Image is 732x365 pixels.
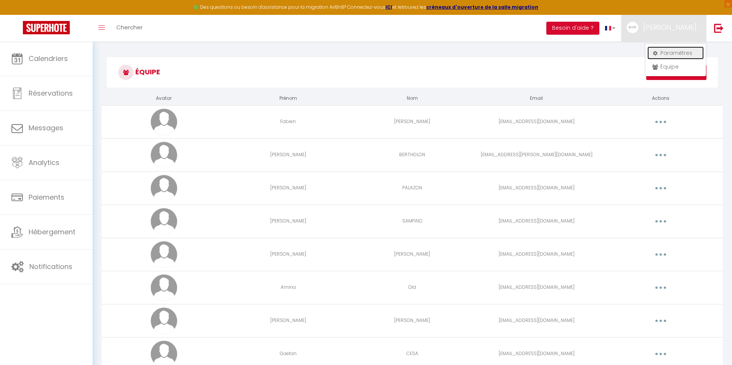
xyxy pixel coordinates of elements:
[151,109,177,135] img: avatar.png
[226,138,350,171] td: [PERSON_NAME]
[647,60,704,73] a: Équipe
[29,227,75,237] span: Hébergement
[700,331,726,359] iframe: Chat
[23,21,70,34] img: Super Booking
[385,4,392,10] a: ICI
[6,3,29,26] button: Ouvrir le widget de chat LiveChat
[599,92,723,105] th: Actions
[647,46,704,59] a: Paramètres
[643,22,697,32] span: [PERSON_NAME]
[474,92,599,105] th: Email
[226,271,350,304] td: Amina
[29,262,72,271] span: Notifications
[151,307,177,334] img: avatar.png
[350,304,475,337] td: [PERSON_NAME]
[107,57,718,88] h3: Équipe
[474,171,599,205] td: [EMAIL_ADDRESS][DOMAIN_NAME]
[29,158,59,167] span: Analytics
[151,241,177,268] img: avatar.png
[151,208,177,235] img: avatar.png
[111,15,148,42] a: Chercher
[151,142,177,168] img: avatar.png
[426,4,538,10] a: créneaux d'ouverture de la salle migration
[226,105,350,138] td: Fabien
[151,274,177,301] img: avatar.png
[29,54,68,63] span: Calendriers
[350,205,475,238] td: SAMPAIO
[226,238,350,271] td: [PERSON_NAME]
[546,22,599,35] button: Besoin d'aide ?
[474,238,599,271] td: [EMAIL_ADDRESS][DOMAIN_NAME]
[474,271,599,304] td: [EMAIL_ADDRESS][DOMAIN_NAME]
[116,23,143,31] span: Chercher
[29,192,64,202] span: Paiements
[151,175,177,202] img: avatar.png
[226,171,350,205] td: [PERSON_NAME]
[226,304,350,337] td: [PERSON_NAME]
[714,23,724,33] img: logout
[350,171,475,205] td: PALAZON
[621,15,706,42] a: ... [PERSON_NAME]
[102,92,226,105] th: Avatar
[29,123,63,133] span: Messages
[350,92,475,105] th: Nom
[350,138,475,171] td: BERTHOLON
[226,205,350,238] td: [PERSON_NAME]
[474,205,599,238] td: [EMAIL_ADDRESS][DOMAIN_NAME]
[474,304,599,337] td: [EMAIL_ADDRESS][DOMAIN_NAME]
[627,22,638,33] img: ...
[474,138,599,171] td: [EMAIL_ADDRESS][PERSON_NAME][DOMAIN_NAME]
[226,92,350,105] th: Prénom
[350,271,475,304] td: Old
[350,105,475,138] td: [PERSON_NAME]
[350,238,475,271] td: [PERSON_NAME]
[474,105,599,138] td: [EMAIL_ADDRESS][DOMAIN_NAME]
[29,88,73,98] span: Réservations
